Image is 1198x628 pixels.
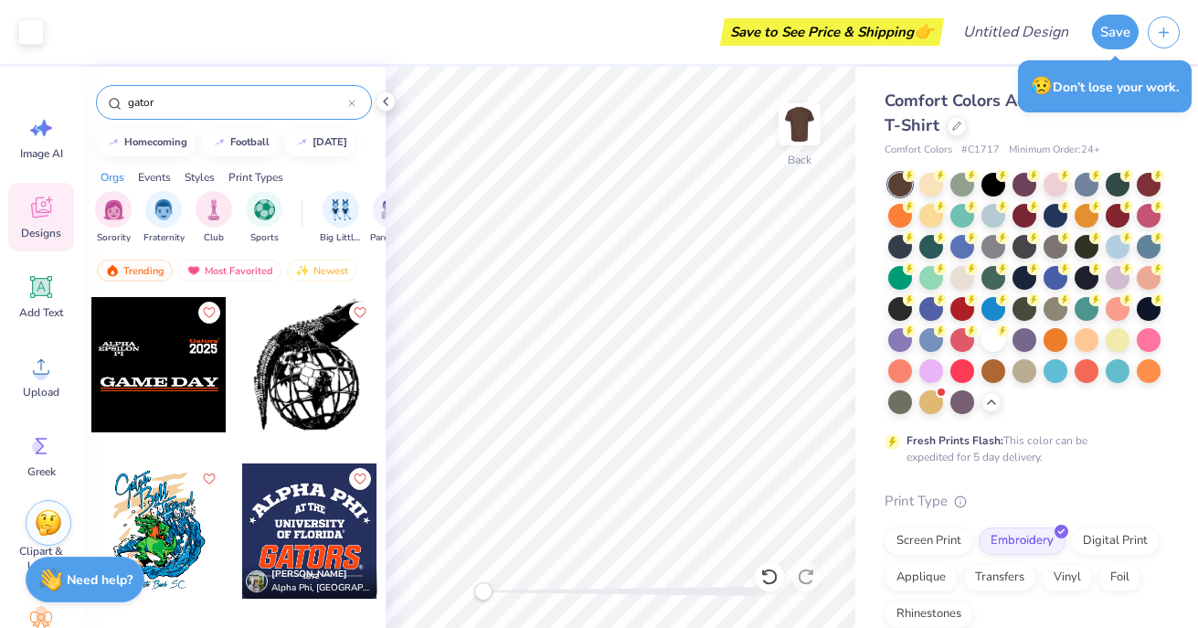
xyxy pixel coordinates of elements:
[885,564,958,591] div: Applique
[154,199,174,220] img: Fraternity Image
[95,191,132,245] div: filter for Sorority
[1031,74,1053,98] span: 😥
[906,432,1131,465] div: This color can be expedited for 5 day delivery.
[906,433,1003,448] strong: Fresh Prints Flash:
[287,260,356,282] div: Newest
[138,169,171,186] div: Events
[96,129,196,156] button: homecoming
[961,143,1000,158] span: # C1717
[67,571,133,589] strong: Need help?
[27,464,56,479] span: Greek
[381,199,402,220] img: Parent's Weekend Image
[320,191,362,245] button: filter button
[21,226,61,240] span: Designs
[331,199,351,220] img: Big Little Reveal Image
[1009,143,1100,158] span: Minimum Order: 24 +
[1071,527,1160,555] div: Digital Print
[95,191,132,245] button: filter button
[1092,15,1139,49] button: Save
[320,191,362,245] div: filter for Big Little Reveal
[885,601,973,628] div: Rhinestones
[1018,60,1192,112] div: Don’t lose your work.
[19,305,63,320] span: Add Text
[178,260,281,282] div: Most Favorited
[979,527,1065,555] div: Embroidery
[106,137,121,148] img: trend_line.gif
[294,137,309,148] img: trend_line.gif
[23,385,59,399] span: Upload
[725,18,939,46] div: Save to See Price & Shipping
[230,137,270,147] div: football
[788,152,811,168] div: Back
[370,191,412,245] button: filter button
[949,14,1083,50] input: Untitled Design
[196,191,232,245] div: filter for Club
[885,491,1161,512] div: Print Type
[143,191,185,245] button: filter button
[103,199,124,220] img: Sorority Image
[349,468,371,490] button: Like
[204,199,224,220] img: Club Image
[250,231,279,245] span: Sports
[143,231,185,245] span: Fraternity
[143,191,185,245] div: filter for Fraternity
[198,468,220,490] button: Like
[349,302,371,324] button: Like
[1042,564,1093,591] div: Vinyl
[370,231,412,245] span: Parent's Weekend
[186,264,201,277] img: most_fav.gif
[105,264,120,277] img: trending.gif
[313,137,347,147] div: halloween
[97,231,131,245] span: Sorority
[204,231,224,245] span: Club
[370,191,412,245] div: filter for Parent's Weekend
[914,20,934,42] span: 👉
[963,564,1036,591] div: Transfers
[1098,564,1141,591] div: Foil
[885,143,952,158] span: Comfort Colors
[295,264,310,277] img: newest.gif
[781,106,818,143] img: Back
[20,146,63,161] span: Image AI
[271,581,370,595] span: Alpha Phi, [GEOGRAPHIC_DATA][US_STATE]
[320,231,362,245] span: Big Little Reveal
[97,260,173,282] div: Trending
[271,568,347,580] span: [PERSON_NAME]
[11,544,71,573] span: Clipart & logos
[198,302,220,324] button: Like
[124,137,187,147] div: homecoming
[246,191,282,245] div: filter for Sports
[284,129,355,156] button: [DATE]
[474,582,493,601] div: Accessibility label
[885,527,973,555] div: Screen Print
[185,169,215,186] div: Styles
[101,169,124,186] div: Orgs
[212,137,227,148] img: trend_line.gif
[246,191,282,245] button: filter button
[254,199,275,220] img: Sports Image
[126,93,348,112] input: Try "Alpha"
[196,191,232,245] button: filter button
[202,129,278,156] button: football
[885,90,1156,136] span: Comfort Colors Adult Heavyweight T-Shirt
[228,169,283,186] div: Print Types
